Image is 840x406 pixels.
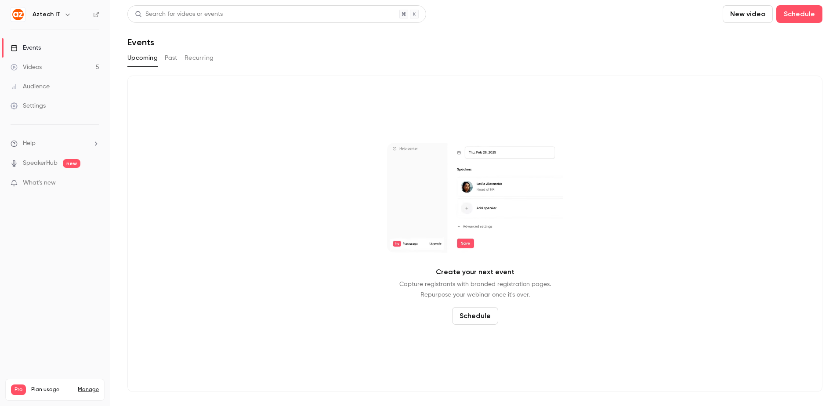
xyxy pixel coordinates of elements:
[11,43,41,52] div: Events
[63,159,80,168] span: new
[776,5,822,23] button: Schedule
[135,10,223,19] div: Search for videos or events
[23,178,56,188] span: What's new
[11,82,50,91] div: Audience
[11,139,99,148] li: help-dropdown-opener
[78,386,99,393] a: Manage
[127,37,154,47] h1: Events
[33,10,61,19] h6: Aztech IT
[11,7,25,22] img: Aztech IT
[399,279,551,300] p: Capture registrants with branded registration pages. Repurpose your webinar once it's over.
[11,384,26,395] span: Pro
[723,5,773,23] button: New video
[165,51,177,65] button: Past
[436,267,514,277] p: Create your next event
[23,139,36,148] span: Help
[11,101,46,110] div: Settings
[11,63,42,72] div: Videos
[185,51,214,65] button: Recurring
[31,386,72,393] span: Plan usage
[23,159,58,168] a: SpeakerHub
[452,307,498,325] button: Schedule
[127,51,158,65] button: Upcoming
